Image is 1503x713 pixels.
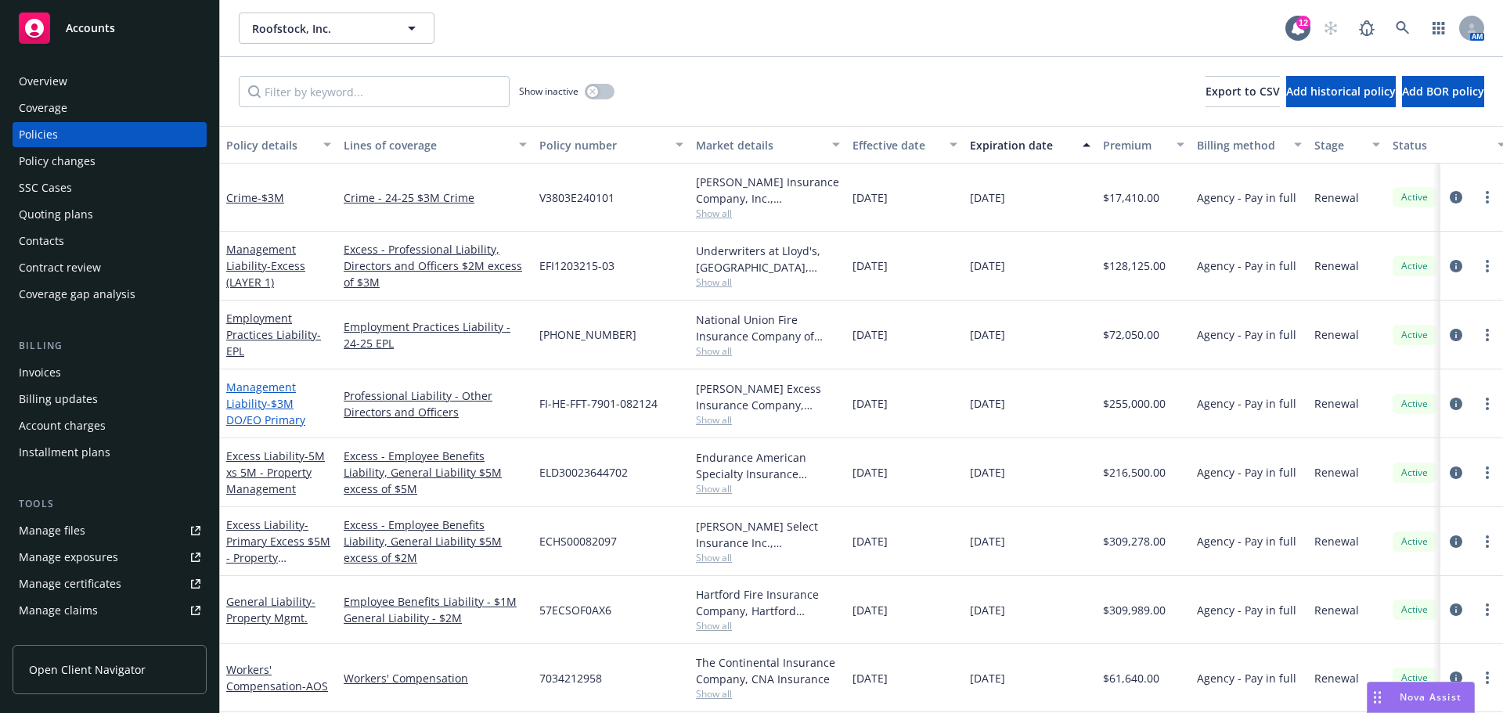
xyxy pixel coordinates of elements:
span: Renewal [1314,189,1359,206]
span: Active [1399,190,1430,204]
div: Contacts [19,229,64,254]
span: [DATE] [970,670,1005,686]
a: Switch app [1423,13,1454,44]
span: Active [1399,466,1430,480]
span: Agency - Pay in full [1197,189,1296,206]
a: Contacts [13,229,207,254]
a: Manage certificates [13,571,207,596]
button: Roofstock, Inc. [239,13,434,44]
a: Workers' Compensation [344,670,527,686]
span: - AOS [302,679,328,693]
span: Active [1399,397,1430,411]
div: Quoting plans [19,202,93,227]
button: Policy number [533,126,690,164]
a: more [1478,394,1497,413]
span: $72,050.00 [1103,326,1159,343]
div: Policy changes [19,149,96,174]
a: Coverage [13,95,207,121]
div: Tools [13,496,207,512]
a: circleInformation [1447,668,1465,687]
a: circleInformation [1447,600,1465,619]
button: Add historical policy [1286,76,1396,107]
span: [DATE] [852,189,888,206]
a: Account charges [13,413,207,438]
span: Active [1399,535,1430,549]
a: Start snowing [1315,13,1346,44]
div: [PERSON_NAME] Insurance Company, Inc., [PERSON_NAME] Group [696,174,840,207]
a: Report a Bug [1351,13,1382,44]
span: 7034212958 [539,670,602,686]
div: Manage certificates [19,571,121,596]
a: Manage files [13,518,207,543]
span: Renewal [1314,464,1359,481]
span: [DATE] [852,533,888,549]
span: Show all [696,207,840,220]
button: Nova Assist [1367,682,1475,713]
a: more [1478,668,1497,687]
span: Show all [696,413,840,427]
span: $216,500.00 [1103,464,1166,481]
a: Accounts [13,6,207,50]
span: Export to CSV [1206,84,1280,99]
span: [DATE] [852,395,888,412]
a: Excess - Employee Benefits Liability, General Liability $5M excess of $2M [344,517,527,566]
a: Excess Liability [226,517,330,582]
div: Account charges [19,413,106,438]
span: $17,410.00 [1103,189,1159,206]
a: more [1478,188,1497,207]
span: Renewal [1314,533,1359,549]
div: Invoices [19,360,61,385]
a: Excess - Employee Benefits Liability, General Liability $5M excess of $5M [344,448,527,497]
div: Effective date [852,137,940,153]
span: [DATE] [852,326,888,343]
a: Employment Practices Liability [226,311,321,358]
a: Policy changes [13,149,207,174]
span: [DATE] [852,464,888,481]
span: [DATE] [970,189,1005,206]
button: Add BOR policy [1402,76,1484,107]
span: Open Client Navigator [29,661,146,678]
span: Active [1399,603,1430,617]
a: more [1478,600,1497,619]
a: General Liability [226,594,315,625]
a: Employment Practices Liability - 24-25 EPL [344,319,527,351]
a: more [1478,326,1497,344]
div: Market details [696,137,823,153]
span: Agency - Pay in full [1197,257,1296,274]
span: Show all [696,344,840,358]
div: Billing method [1197,137,1285,153]
a: Workers' Compensation [226,662,328,693]
div: Policy number [539,137,666,153]
span: 57ECSOF0AX6 [539,602,611,618]
span: Nova Assist [1400,690,1462,704]
span: Accounts [66,22,115,34]
span: Agency - Pay in full [1197,395,1296,412]
button: Effective date [846,126,964,164]
a: Management Liability [226,242,305,290]
div: Coverage [19,95,67,121]
a: Management Liability [226,380,305,427]
div: Overview [19,69,67,94]
div: Policies [19,122,58,147]
span: Agency - Pay in full [1197,670,1296,686]
span: Renewal [1314,257,1359,274]
span: Show all [696,687,840,700]
a: Billing updates [13,387,207,412]
div: Manage exposures [19,545,118,570]
span: ECHS00082097 [539,533,617,549]
span: Agency - Pay in full [1197,464,1296,481]
a: more [1478,257,1497,275]
a: SSC Cases [13,175,207,200]
div: Contract review [19,255,101,280]
span: Add historical policy [1286,84,1396,99]
span: Agency - Pay in full [1197,326,1296,343]
span: $309,989.00 [1103,602,1166,618]
a: Installment plans [13,440,207,465]
span: [DATE] [852,257,888,274]
div: Endurance American Specialty Insurance Company, Sompo International, RT Specialty Insurance Servi... [696,449,840,482]
a: Directors and Officers [344,404,527,420]
div: Lines of coverage [344,137,510,153]
div: Coverage gap analysis [19,282,135,307]
div: [PERSON_NAME] Excess Insurance Company, [PERSON_NAME] Insurance Group, RT Specialty Insurance Ser... [696,380,840,413]
div: Stage [1314,137,1363,153]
